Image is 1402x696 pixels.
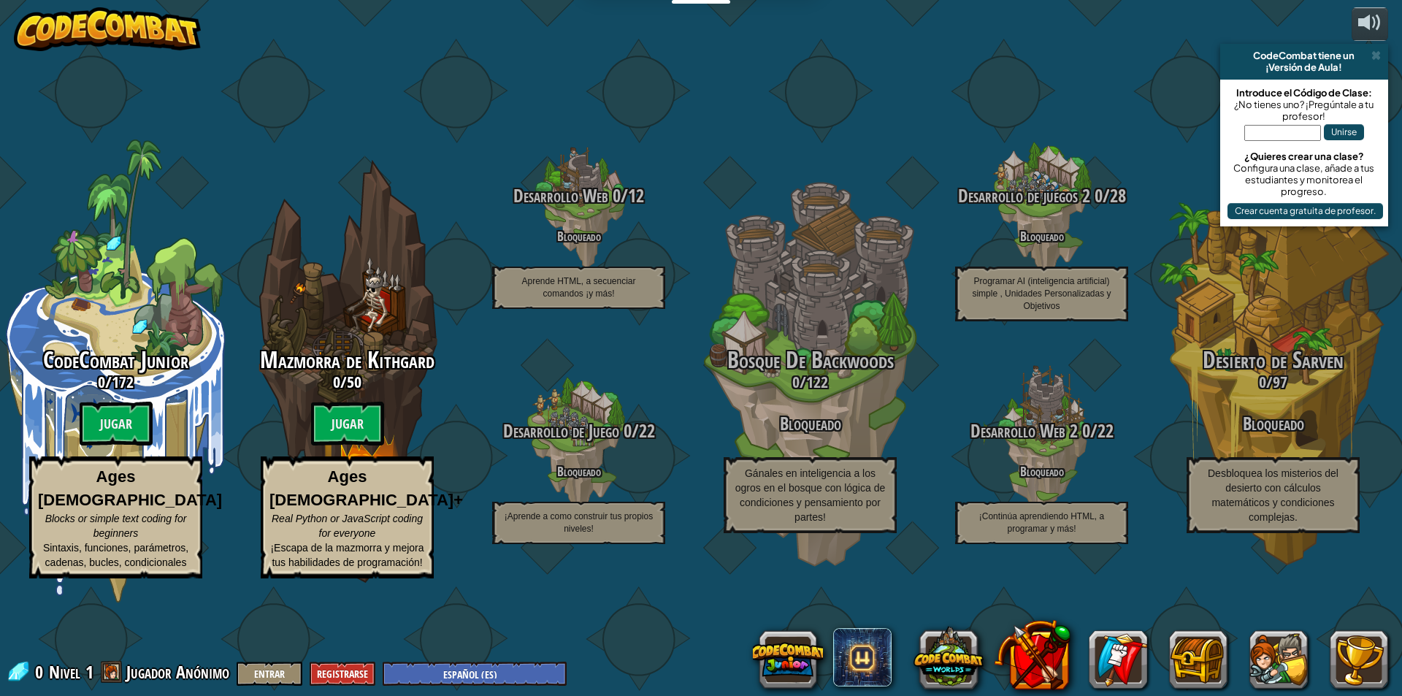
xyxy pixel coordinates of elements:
span: 0 [619,418,632,443]
btn: Jugar [311,402,384,445]
span: ¡Continúa aprendiendo HTML, a programar y más! [979,511,1104,534]
div: Complete previous world to unlock [231,139,463,603]
span: Desbloquea los misterios del desierto con cálculos matemáticos y condiciones complejas. [1208,467,1338,523]
button: Ajustar volúmen [1352,7,1388,42]
span: Sintaxis, funciones, parámetros, cadenas, bucles, condicionales [43,542,188,568]
h4: Bloqueado [463,464,694,478]
span: 0 [1090,183,1103,208]
img: CodeCombat - Learn how to code by playing a game [14,7,201,51]
span: Programar AI (inteligencia artificial) simple , Unidades Personalizadas y Objetivos [972,276,1111,311]
span: 22 [639,418,655,443]
span: 0 [608,183,621,208]
span: Desarrollo de juegos 2 [958,183,1090,208]
span: CodeCombat Junior [43,344,188,375]
btn: Jugar [80,402,153,445]
h4: Bloqueado [926,464,1157,478]
div: CodeCombat tiene un [1226,50,1382,61]
span: 0 [1078,418,1090,443]
span: 0 [792,371,800,393]
span: Desierto de Sarven [1203,344,1344,375]
h4: Bloqueado [463,229,694,243]
span: Bosque De Backwoods [727,344,894,375]
h3: / [926,421,1157,441]
strong: Ages [DEMOGRAPHIC_DATA] [38,467,222,508]
span: Gánales en inteligencia a los ogros en el bosque con lógica de condiciones y pensamiento por partes! [735,467,885,523]
span: 122 [806,371,828,393]
span: Aprende HTML, a secuenciar comandos ¡y más! [521,276,635,299]
div: Introduce el Código de Clase: [1227,87,1381,99]
div: ¿No tienes uno? ¡Pregúntale a tu profesor! [1227,99,1381,122]
span: 0 [1259,371,1266,393]
h3: / [463,421,694,441]
span: 22 [1098,418,1114,443]
span: ¡Aprende a como construir tus propios niveles! [505,511,653,534]
h3: / [926,186,1157,206]
span: 1 [85,660,93,684]
div: ¡Versión de Aula! [1226,61,1382,73]
button: Entrar [237,662,302,686]
span: Desarrollo de Juego [503,418,619,443]
button: Crear cuenta gratuita de profesor. [1227,203,1383,219]
span: Desarrollo Web [513,183,608,208]
span: ¡Escapa de la mazmorra y mejora tus habilidades de programación! [270,542,424,568]
div: Configura una clase, añade a tus estudiantes y monitorea el progreso. [1227,162,1381,197]
span: Desarrollo Web 2 [970,418,1078,443]
div: ¿Quieres crear una clase? [1227,150,1381,162]
button: Registrarse [310,662,375,686]
h3: Bloqueado [694,414,926,434]
span: 50 [347,371,361,393]
span: 172 [112,371,134,393]
h4: Bloqueado [926,229,1157,243]
h3: / [463,186,694,206]
h3: / [1157,373,1389,391]
span: Mazmorra de Kithgard [260,344,434,375]
span: 28 [1110,183,1126,208]
span: Nivel [49,660,80,684]
span: 0 [333,371,340,393]
span: 97 [1273,371,1287,393]
h3: / [231,373,463,391]
span: 0 [35,660,47,684]
h3: / [694,373,926,391]
span: 12 [628,183,644,208]
span: 0 [98,371,105,393]
span: Jugador Anónimo [126,660,229,684]
button: Unirse [1324,124,1364,140]
span: Blocks or simple text coding for beginners [45,513,187,539]
h3: Bloqueado [1157,414,1389,434]
strong: Ages [DEMOGRAPHIC_DATA]+ [269,467,463,508]
span: Real Python or JavaScript coding for everyone [272,513,423,539]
